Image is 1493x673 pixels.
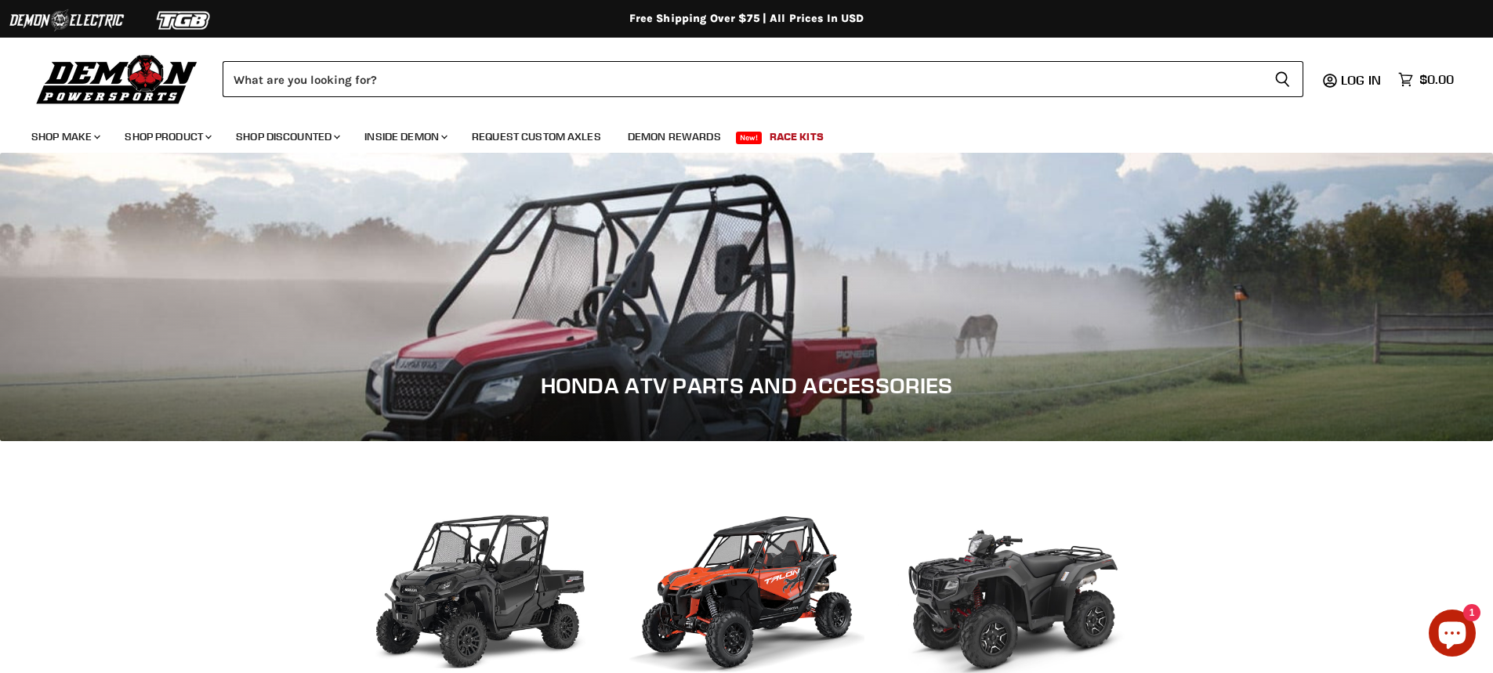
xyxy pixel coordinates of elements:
a: Log in [1334,73,1390,87]
a: Request Custom Axles [460,121,613,153]
a: Race Kits [758,121,835,153]
ul: Main menu [20,114,1450,153]
a: Shop Discounted [224,121,350,153]
input: Search [223,61,1262,97]
img: TGB Logo 2 [125,5,243,35]
a: Shop Product [113,121,221,153]
form: Product [223,61,1303,97]
img: Demon Powersports [31,51,203,107]
img: Demon Electric Logo 2 [8,5,125,35]
div: Free Shipping Over $75 | All Prices In USD [120,12,1374,26]
a: $0.00 [1390,68,1462,91]
span: New! [736,132,763,144]
h1: Honda ATV Parts and Accessories [24,372,1469,399]
a: Inside Demon [353,121,457,153]
a: Shop Make [20,121,110,153]
span: Log in [1341,72,1381,88]
span: $0.00 [1419,72,1454,87]
button: Search [1262,61,1303,97]
a: Demon Rewards [616,121,733,153]
inbox-online-store-chat: Shopify online store chat [1424,610,1480,660]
